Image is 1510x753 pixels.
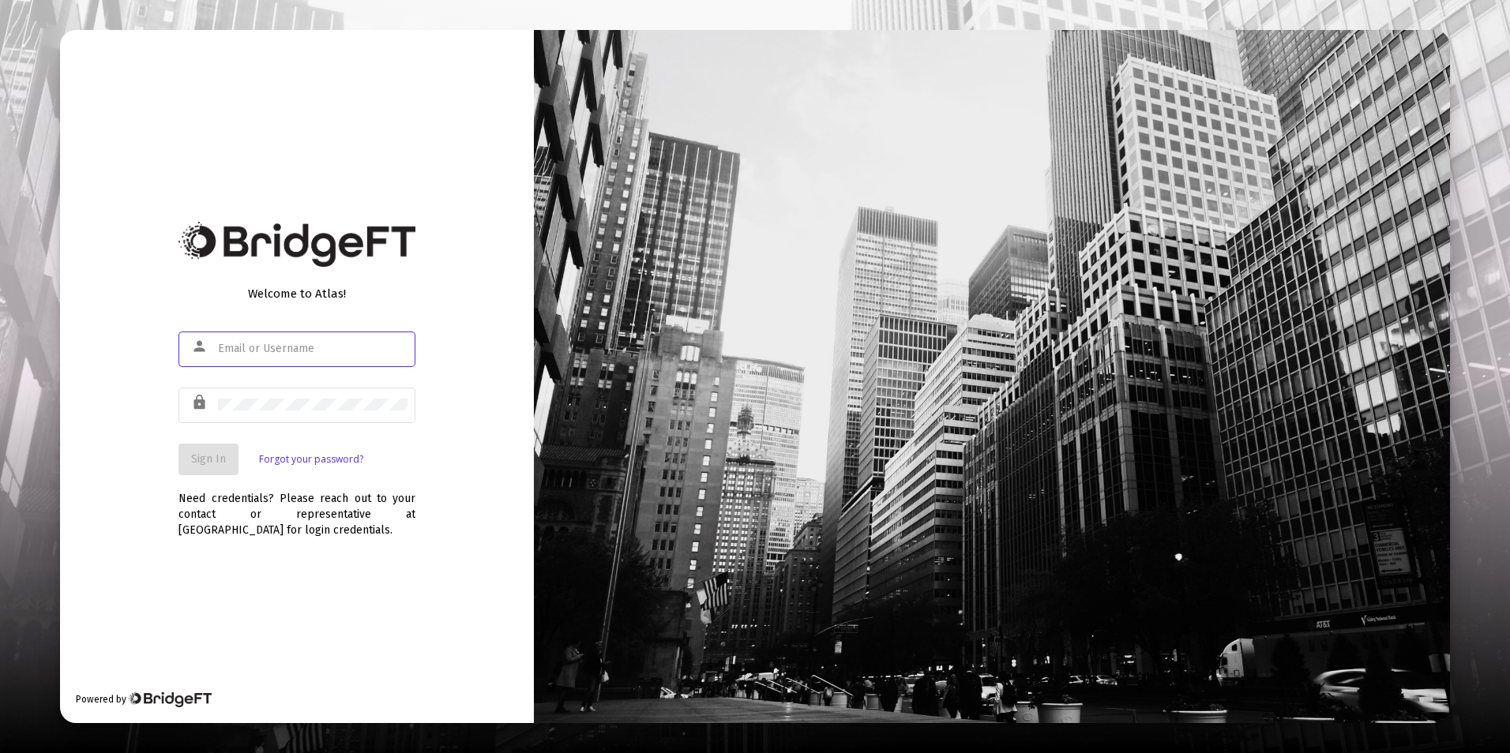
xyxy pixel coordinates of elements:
[178,286,415,302] div: Welcome to Atlas!
[76,691,211,707] div: Powered by
[178,222,415,267] img: Bridge Financial Technology Logo
[178,444,239,475] button: Sign In
[259,451,363,467] a: Forgot your password?
[218,343,408,355] input: Email or Username
[191,337,210,356] mat-icon: person
[178,475,415,538] div: Need credentials? Please reach out to your contact or representative at [GEOGRAPHIC_DATA] for log...
[191,452,226,466] span: Sign In
[191,393,210,412] mat-icon: lock
[128,691,211,707] img: Bridge Financial Technology Logo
